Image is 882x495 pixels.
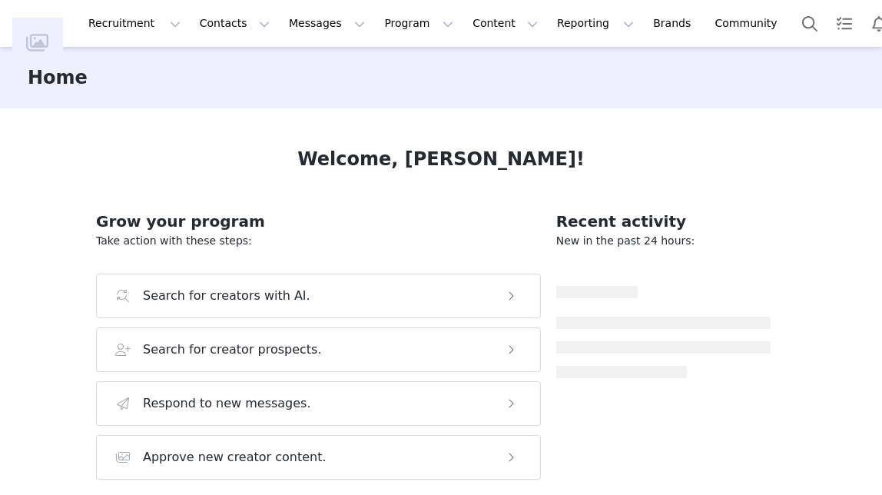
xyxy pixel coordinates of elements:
[143,448,327,467] h3: Approve new creator content.
[556,233,771,249] p: New in the past 24 hours:
[79,6,190,41] button: Recruitment
[28,64,88,91] h3: Home
[556,210,771,233] h2: Recent activity
[143,287,310,305] h3: Search for creators with AI.
[297,145,585,173] h1: Welcome, [PERSON_NAME]!
[96,233,541,249] p: Take action with these steps:
[191,6,279,41] button: Contacts
[827,6,861,41] a: Tasks
[96,381,541,426] button: Respond to new messages.
[143,341,322,359] h3: Search for creator prospects.
[793,6,827,41] button: Search
[280,6,374,41] button: Messages
[706,6,794,41] a: Community
[96,274,541,318] button: Search for creators with AI.
[644,6,705,41] a: Brands
[143,394,311,413] h3: Respond to new messages.
[96,435,541,480] button: Approve new creator content.
[375,6,463,41] button: Program
[96,327,541,372] button: Search for creator prospects.
[463,6,547,41] button: Content
[548,6,643,41] button: Reporting
[96,210,541,233] h2: Grow your program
